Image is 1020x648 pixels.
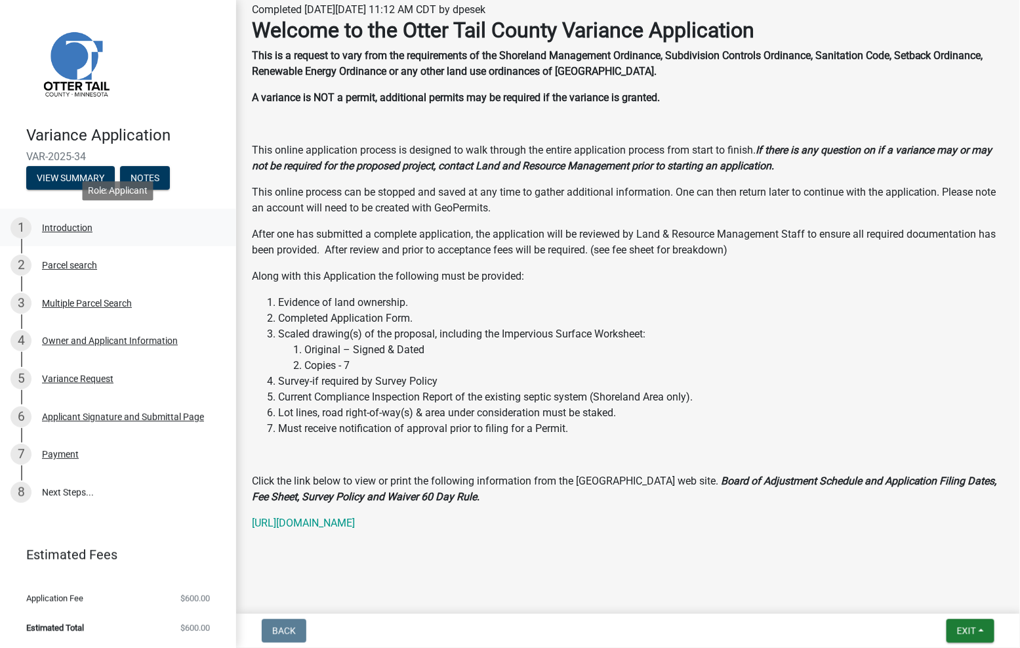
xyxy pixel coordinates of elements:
wm-modal-confirm: Notes [120,173,170,184]
strong: A variance is NOT a permit, additional permits may be required if the variance is granted. [252,91,660,104]
div: 1 [10,217,31,238]
p: Click the link below to view or print the following information from the [GEOGRAPHIC_DATA] web site. [252,473,1004,505]
p: After one has submitted a complete application, the application will be reviewed by Land & Resour... [252,227,1004,258]
li: Must receive notification of approval prior to filing for a Permit. [278,421,1004,437]
strong: This is a request to vary from the requirements of the Shoreland Management Ordinance, Subdivisio... [252,49,983,77]
button: Back [262,619,306,643]
div: Introduction [42,223,92,232]
span: Estimated Total [26,624,84,632]
li: Survey-if required by Survey Policy [278,374,1004,389]
a: Estimated Fees [10,542,215,568]
li: Current Compliance Inspection Report of the existing septic system (Shoreland Area only). [278,389,1004,405]
img: Otter Tail County, Minnesota [26,14,125,112]
div: 2 [10,255,31,276]
div: Role: Applicant [83,181,153,200]
div: 4 [10,330,31,351]
a: [URL][DOMAIN_NAME] [252,517,355,529]
div: Payment [42,450,79,459]
span: Exit [957,626,976,636]
span: Application Fee [26,594,83,603]
span: VAR-2025-34 [26,150,210,163]
strong: Welcome to the Otter Tail County Variance Application [252,18,754,43]
div: 8 [10,482,31,503]
button: Exit [947,619,994,643]
li: Original – Signed & Dated [304,342,1004,358]
div: 7 [10,444,31,465]
p: Along with this Application the following must be provided: [252,269,1004,284]
span: Back [272,626,296,636]
li: Scaled drawing(s) of the proposal, including the Impervious Surface Worksheet: [278,326,1004,374]
div: 6 [10,406,31,427]
h4: Variance Application [26,126,226,145]
li: Completed Application Form. [278,311,1004,326]
div: Applicant Signature and Submittal Page [42,412,204,421]
div: Variance Request [42,374,113,383]
div: 3 [10,293,31,314]
div: Multiple Parcel Search [42,299,132,308]
div: Parcel search [42,261,97,270]
li: Lot lines, road right-of-way(s) & area under consideration must be staked. [278,405,1004,421]
p: This online process can be stopped and saved at any time to gather additional information. One ca... [252,184,1004,216]
li: Copies - 7 [304,358,1004,374]
button: View Summary [26,166,115,190]
span: $600.00 [180,594,210,603]
li: Evidence of land ownership. [278,295,1004,311]
span: $600.00 [180,624,210,632]
button: Notes [120,166,170,190]
p: This online application process is designed to walk through the entire application process from s... [252,142,1004,174]
div: Owner and Applicant Information [42,336,178,345]
div: 5 [10,368,31,389]
span: Completed [DATE][DATE] 11:12 AM CDT by dpesek [252,3,485,16]
wm-modal-confirm: Summary [26,173,115,184]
